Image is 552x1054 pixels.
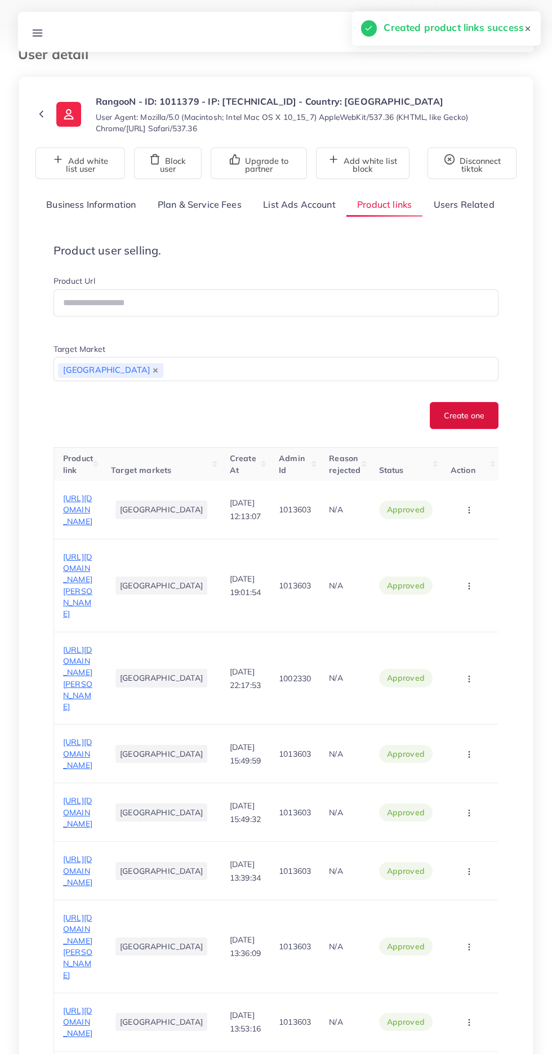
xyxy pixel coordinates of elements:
[329,866,342,876] span: N/A
[279,453,305,475] span: Admin Id
[54,343,105,355] label: Target Market
[316,148,409,179] button: Add white list block
[329,941,342,952] span: N/A
[329,504,342,515] span: N/A
[387,504,425,515] span: approved
[63,737,92,770] span: [URL][DOMAIN_NAME]
[35,148,125,179] button: Add white list user
[35,193,147,217] a: Business Information
[54,275,95,287] label: Product Url
[134,148,202,179] button: Block user
[387,580,425,591] span: approved
[56,102,81,127] img: ic-user-info.36bf1079.svg
[115,577,207,595] li: [GEOGRAPHIC_DATA]
[63,645,92,712] span: [URL][DOMAIN_NAME][PERSON_NAME]
[115,862,207,880] li: [GEOGRAPHIC_DATA]
[387,941,425,952] span: approved
[54,244,498,257] h4: Product user selling.
[230,1008,261,1035] p: [DATE] 13:53:16
[384,20,524,35] h5: Created product links success
[387,672,425,684] span: approved
[230,496,261,523] p: [DATE] 12:13:07
[329,1017,342,1027] span: N/A
[387,748,425,760] span: approved
[164,360,484,379] input: Search for option
[115,501,207,519] li: [GEOGRAPHIC_DATA]
[230,933,261,960] p: [DATE] 13:36:09
[279,579,311,592] p: 1013603
[428,148,517,179] button: Disconnect tiktok
[230,740,261,767] p: [DATE] 15:49:59
[96,111,517,134] small: User Agent: Mozilla/5.0 (Macintosh; Intel Mac OS X 10_15_7) AppleWebKit/537.36 (KHTML, like Gecko...
[111,465,171,475] span: Target markets
[63,1006,92,1039] span: [URL][DOMAIN_NAME]
[279,940,311,953] p: 1013603
[230,858,261,885] p: [DATE] 13:39:34
[115,669,207,687] li: [GEOGRAPHIC_DATA]
[329,749,342,759] span: N/A
[54,357,498,381] div: Search for option
[387,865,425,877] span: approved
[279,672,311,685] p: 1002330
[387,1016,425,1028] span: approved
[451,465,475,475] span: Action
[63,493,92,526] span: [URL][DOMAIN_NAME]
[63,854,92,887] span: [URL][DOMAIN_NAME]
[430,402,498,429] button: Create one
[279,864,311,878] p: 1013603
[153,368,158,373] button: Deselect Pakistan
[115,937,207,955] li: [GEOGRAPHIC_DATA]
[279,806,311,819] p: 1013603
[252,193,346,217] a: List Ads Account
[329,673,342,683] span: N/A
[279,747,311,761] p: 1013603
[379,465,404,475] span: Status
[279,503,311,516] p: 1013603
[18,46,97,62] h3: User detail
[63,913,92,980] span: [URL][DOMAIN_NAME][PERSON_NAME]
[422,193,505,217] a: Users Related
[115,803,207,821] li: [GEOGRAPHIC_DATA]
[63,453,93,475] span: Product link
[329,580,342,591] span: N/A
[63,796,92,829] span: [URL][DOMAIN_NAME]
[230,799,261,826] p: [DATE] 15:49:32
[230,572,261,599] p: [DATE] 19:01:54
[230,453,256,475] span: Create At
[387,807,425,818] span: approved
[96,95,517,108] p: RangooN - ID: 1011379 - IP: [TECHNICAL_ID] - Country: [GEOGRAPHIC_DATA]
[147,193,252,217] a: Plan & Service Fees
[115,745,207,763] li: [GEOGRAPHIC_DATA]
[279,1015,311,1029] p: 1013603
[230,665,261,692] p: [DATE] 22:17:53
[329,453,360,475] span: Reason rejected
[329,807,342,818] span: N/A
[58,363,163,378] span: [GEOGRAPHIC_DATA]
[115,1013,207,1031] li: [GEOGRAPHIC_DATA]
[211,148,307,179] button: Upgrade to partner
[63,552,92,619] span: [URL][DOMAIN_NAME][PERSON_NAME]
[346,193,422,217] a: Product links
